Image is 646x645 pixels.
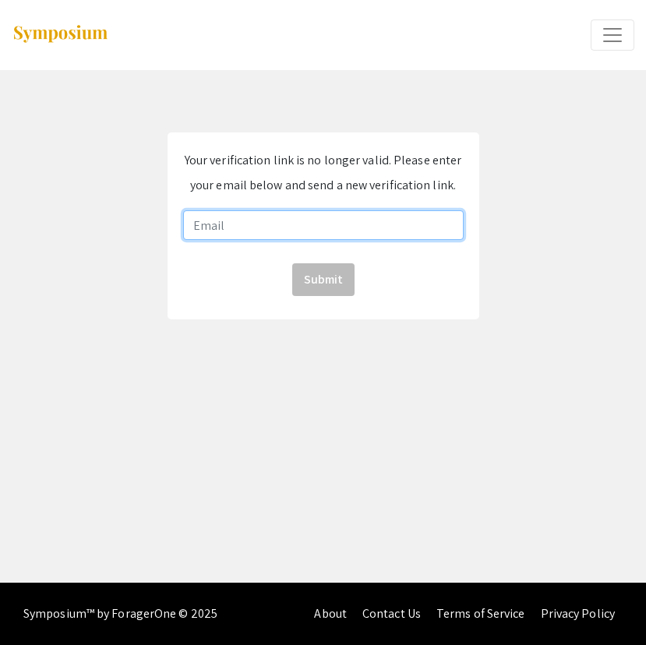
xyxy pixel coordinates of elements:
[362,605,421,622] a: Contact Us
[591,19,634,51] button: Expand or Collapse Menu
[541,605,615,622] a: Privacy Policy
[436,605,525,622] a: Terms of Service
[292,263,355,296] button: Submit
[183,148,464,198] p: Your verification link is no longer valid. Please enter your email below and send a new verificat...
[183,210,464,240] input: Email
[12,24,109,45] img: Symposium by ForagerOne
[314,605,347,622] a: About
[23,583,217,645] div: Symposium™ by ForagerOne © 2025
[12,575,66,633] iframe: Chat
